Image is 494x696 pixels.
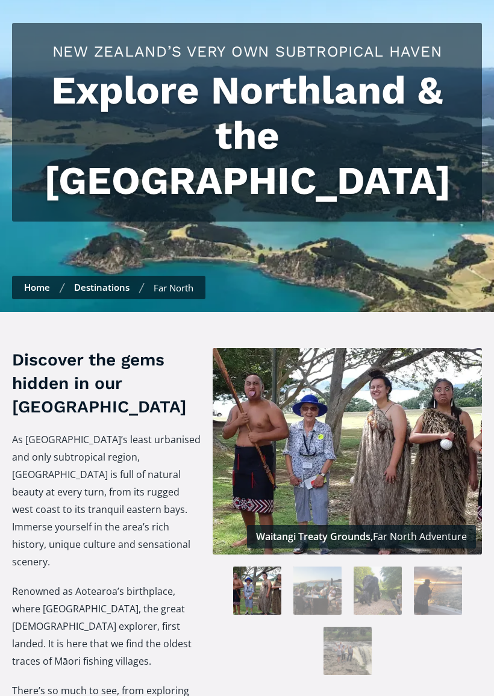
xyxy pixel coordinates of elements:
[370,530,373,543] div: ,
[12,348,201,419] h3: Discover the gems hidden in our [GEOGRAPHIC_DATA]
[24,281,50,293] a: Home
[213,348,482,555] img: Woman standing with Māori people in traditional clothing who are pulling intimidating faces
[154,282,193,294] div: Far North
[74,281,130,293] a: Destinations
[373,530,467,543] div: Far North Adventure
[24,41,470,62] h2: New Zealand’s very own subtropical haven
[256,530,370,543] div: Waitangi Treaty Grounds
[12,276,205,299] nav: Breadcrumbs
[24,68,470,204] h1: Explore Northland & the [GEOGRAPHIC_DATA]
[12,431,201,571] p: As [GEOGRAPHIC_DATA]’s least urbanised and only subtropical region, [GEOGRAPHIC_DATA] is full of ...
[12,583,201,670] p: Renowned as Aotearoa’s birthplace, where [GEOGRAPHIC_DATA], the great [DEMOGRAPHIC_DATA] explorer...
